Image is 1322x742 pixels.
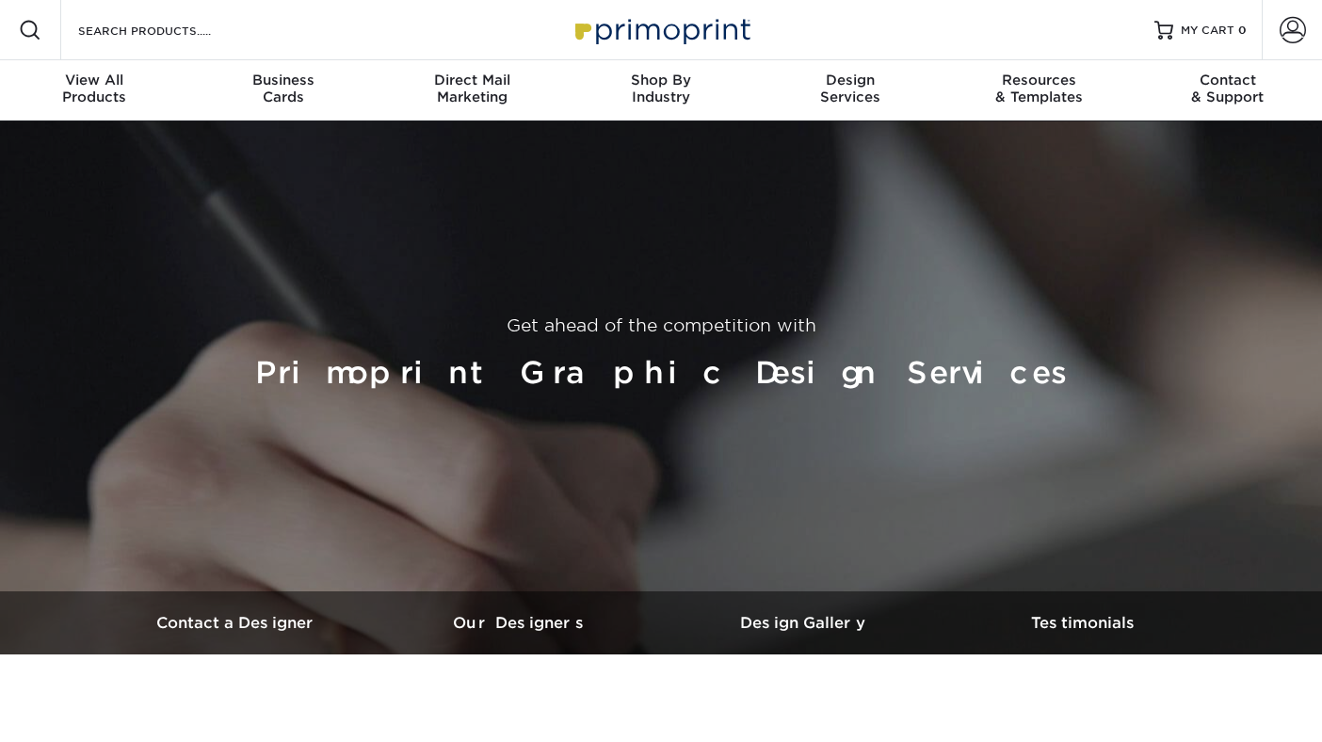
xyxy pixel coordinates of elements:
div: Services [755,72,944,105]
h3: Design Gallery [661,614,943,632]
span: Shop By [567,72,756,89]
h3: Testimonials [943,614,1226,632]
div: & Support [1133,72,1322,105]
span: Resources [944,72,1134,89]
a: Design Gallery [661,591,943,654]
span: 0 [1238,24,1247,37]
a: BusinessCards [189,60,379,121]
a: Contact a Designer [96,591,379,654]
a: Testimonials [943,591,1226,654]
h1: Primoprint Graphic Design Services [104,347,1218,399]
h3: Contact a Designer [96,614,379,632]
img: Primoprint [567,9,755,50]
span: Design [755,72,944,89]
p: Get ahead of the competition with [104,313,1218,339]
a: Shop ByIndustry [567,60,756,121]
span: Direct Mail [378,72,567,89]
div: & Templates [944,72,1134,105]
input: SEARCH PRODUCTS..... [76,19,260,41]
div: Industry [567,72,756,105]
span: MY CART [1181,23,1234,39]
div: Cards [189,72,379,105]
a: Resources& Templates [944,60,1134,121]
a: DesignServices [755,60,944,121]
a: Our Designers [379,591,661,654]
span: Business [189,72,379,89]
span: Contact [1133,72,1322,89]
h3: Our Designers [379,614,661,632]
a: Direct MailMarketing [378,60,567,121]
a: Contact& Support [1133,60,1322,121]
div: Marketing [378,72,567,105]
